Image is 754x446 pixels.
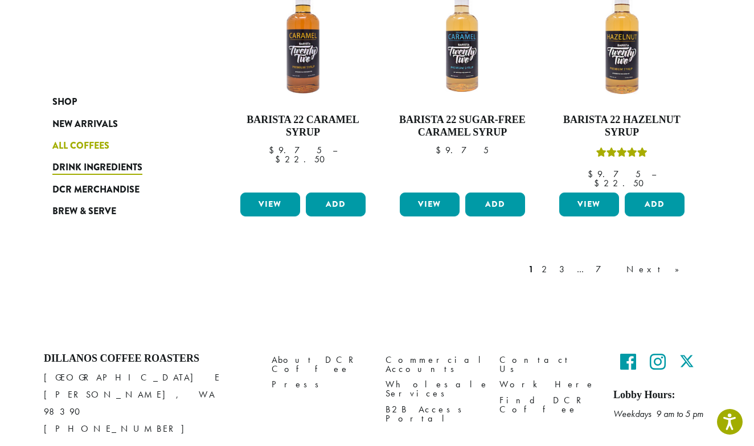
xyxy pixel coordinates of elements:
a: Shop [52,91,189,113]
a: All Coffees [52,135,189,157]
a: … [575,263,590,276]
a: B2B Access Portal [386,402,482,426]
bdi: 9.75 [269,144,322,156]
a: Next » [624,263,690,276]
h4: Dillanos Coffee Roasters [44,353,255,365]
span: $ [588,168,597,180]
span: – [651,168,656,180]
a: 1 [526,263,536,276]
a: Commercial Accounts [386,353,482,377]
a: About DCR Coffee [272,353,368,377]
p: [GEOGRAPHIC_DATA] E [PERSON_NAME], WA 98390 [PHONE_NUMBER] [44,369,255,437]
a: 3 [557,263,571,276]
h5: Lobby Hours: [613,389,710,402]
h4: Barista 22 Sugar-Free Caramel Syrup [397,114,528,138]
bdi: 9.75 [436,144,489,156]
a: Brew & Serve [52,201,189,222]
button: Add [625,193,685,216]
a: Press [272,377,368,392]
a: Contact Us [499,353,596,377]
a: View [400,193,460,216]
a: New Arrivals [52,113,189,134]
a: 7 [593,263,621,276]
span: New Arrivals [52,117,118,132]
span: DCR Merchandise [52,183,140,197]
div: Rated 5.00 out of 5 [596,146,648,163]
span: $ [594,177,604,189]
button: Add [465,193,525,216]
button: Add [306,193,366,216]
a: View [559,193,619,216]
a: Find DCR Coffee [499,392,596,417]
a: Drink Ingredients [52,157,189,178]
span: $ [269,144,278,156]
a: View [240,193,300,216]
span: $ [436,144,445,156]
a: 2 [539,263,554,276]
span: Drink Ingredients [52,161,142,175]
bdi: 9.75 [588,168,641,180]
span: – [333,144,337,156]
h4: Barista 22 Hazelnut Syrup [556,114,687,138]
h4: Barista 22 Caramel Syrup [237,114,368,138]
span: All Coffees [52,139,109,153]
a: Wholesale Services [386,377,482,402]
a: Work Here [499,377,596,392]
span: Shop [52,95,77,109]
bdi: 22.50 [275,153,330,165]
em: Weekdays 9 am to 5 pm [613,408,703,420]
span: Brew & Serve [52,204,116,219]
a: DCR Merchandise [52,179,189,201]
bdi: 22.50 [594,177,649,189]
span: $ [275,153,285,165]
